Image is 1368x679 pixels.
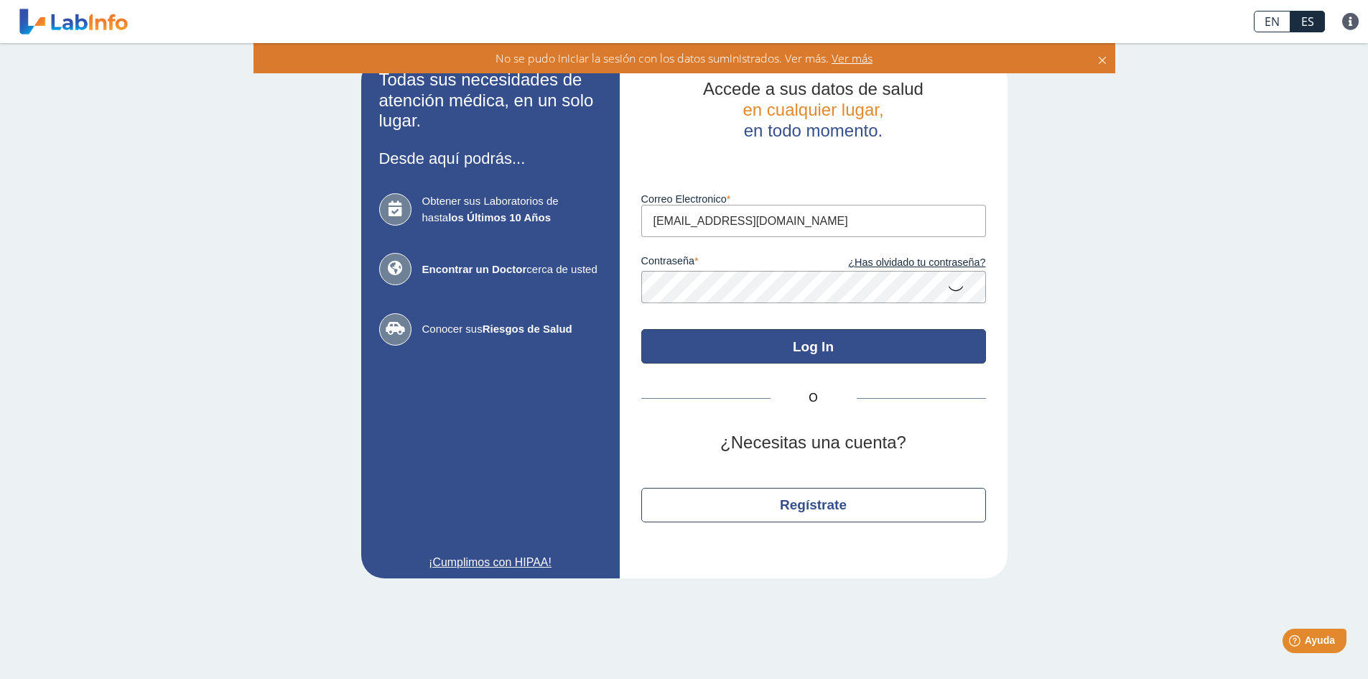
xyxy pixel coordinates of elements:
a: EN [1254,11,1290,32]
b: Encontrar un Doctor [422,263,527,275]
button: Regístrate [641,488,986,522]
a: ES [1290,11,1325,32]
label: Correo Electronico [641,193,986,205]
h3: Desde aquí podrás... [379,149,602,167]
span: No se pudo iniciar la sesión con los datos suministrados. Ver más. [495,50,829,66]
button: Log In [641,329,986,364]
span: Accede a sus datos de salud [703,79,923,98]
span: Conocer sus [422,321,602,338]
span: O [771,389,857,407]
iframe: Help widget launcher [1240,623,1352,663]
span: Ver más [829,50,873,66]
b: Riesgos de Salud [483,323,572,335]
span: en cualquier lugar, [743,100,883,119]
span: Obtener sus Laboratorios de hasta [422,193,602,226]
h2: ¿Necesitas una cuenta? [641,433,986,453]
b: los Últimos 10 Años [448,211,551,223]
span: cerca de usted [422,262,602,278]
label: contraseña [641,255,814,271]
a: ¿Has olvidado tu contraseña? [814,255,986,271]
a: ¡Cumplimos con HIPAA! [379,554,602,571]
h2: Todas sus necesidades de atención médica, en un solo lugar. [379,70,602,131]
span: en todo momento. [744,121,883,140]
